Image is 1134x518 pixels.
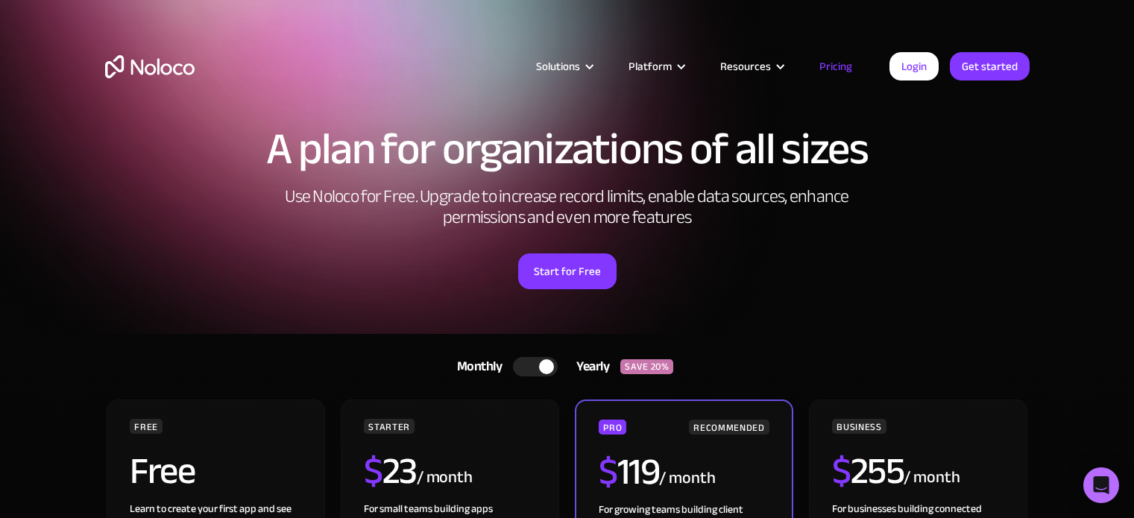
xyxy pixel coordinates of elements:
span: $ [599,437,617,507]
div: BUSINESS [832,419,886,434]
h2: 119 [599,453,659,490]
div: / month [417,466,473,490]
div: / month [904,466,960,490]
div: SAVE 20% [620,359,673,374]
div: Resources [720,57,771,76]
span: $ [364,436,382,506]
div: STARTER [364,419,414,434]
h2: Free [130,452,195,490]
a: Start for Free [518,253,617,289]
div: Yearly [558,356,620,378]
h2: 255 [832,452,904,490]
div: Solutions [536,57,580,76]
a: Pricing [801,57,871,76]
h2: 23 [364,452,417,490]
a: home [105,55,195,78]
div: Resources [702,57,801,76]
a: Get started [950,52,1030,80]
span: $ [832,436,851,506]
div: Monthly [438,356,514,378]
div: RECOMMENDED [689,420,769,435]
div: PRO [599,420,626,435]
div: Platform [610,57,702,76]
h2: Use Noloco for Free. Upgrade to increase record limits, enable data sources, enhance permissions ... [269,186,866,228]
a: Login [889,52,939,80]
div: FREE [130,419,163,434]
div: Solutions [517,57,610,76]
div: / month [659,467,715,490]
div: Open Intercom Messenger [1083,467,1119,503]
div: Platform [629,57,672,76]
h1: A plan for organizations of all sizes [105,127,1030,171]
